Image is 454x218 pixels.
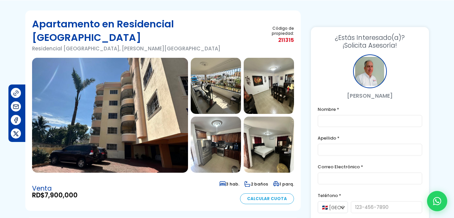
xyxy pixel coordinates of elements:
[191,117,241,173] img: Apartamento en Residencial Los Tres Ojos
[318,163,422,171] label: Correo Electrónico *
[219,181,239,187] span: 3 hab.
[318,134,422,142] label: Apellido *
[353,54,387,88] div: Enrique Perez
[244,181,268,187] span: 2 baños
[32,58,188,173] img: Apartamento en Residencial Los Tres Ojos
[318,34,422,42] span: ¿Estás Interesado(a)?
[191,58,241,114] img: Apartamento en Residencial Los Tres Ojos
[244,58,294,114] img: Apartamento en Residencial Los Tres Ojos
[45,191,78,200] span: 7,900,000
[255,26,294,36] span: Código de propiedad:
[240,193,294,204] a: Calcular Cuota
[351,201,422,213] input: 123-456-7890
[32,192,78,199] span: RD$
[12,103,20,110] img: Compartir
[12,90,20,97] img: Compartir
[244,117,294,173] img: Apartamento en Residencial Los Tres Ojos
[32,185,78,192] span: Venta
[32,44,255,53] p: Residencial [GEOGRAPHIC_DATA], [PERSON_NAME][GEOGRAPHIC_DATA]
[32,17,255,44] h1: Apartamento en Residencial [GEOGRAPHIC_DATA]
[318,191,422,200] label: Teléfono *
[318,92,422,100] p: [PERSON_NAME]
[273,181,294,187] span: 1 parq.
[318,34,422,49] h3: ¡Solicita Asesoría!
[12,117,20,124] img: Compartir
[318,105,422,114] label: Nombre *
[12,130,20,137] img: Compartir
[255,36,294,44] span: 211315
